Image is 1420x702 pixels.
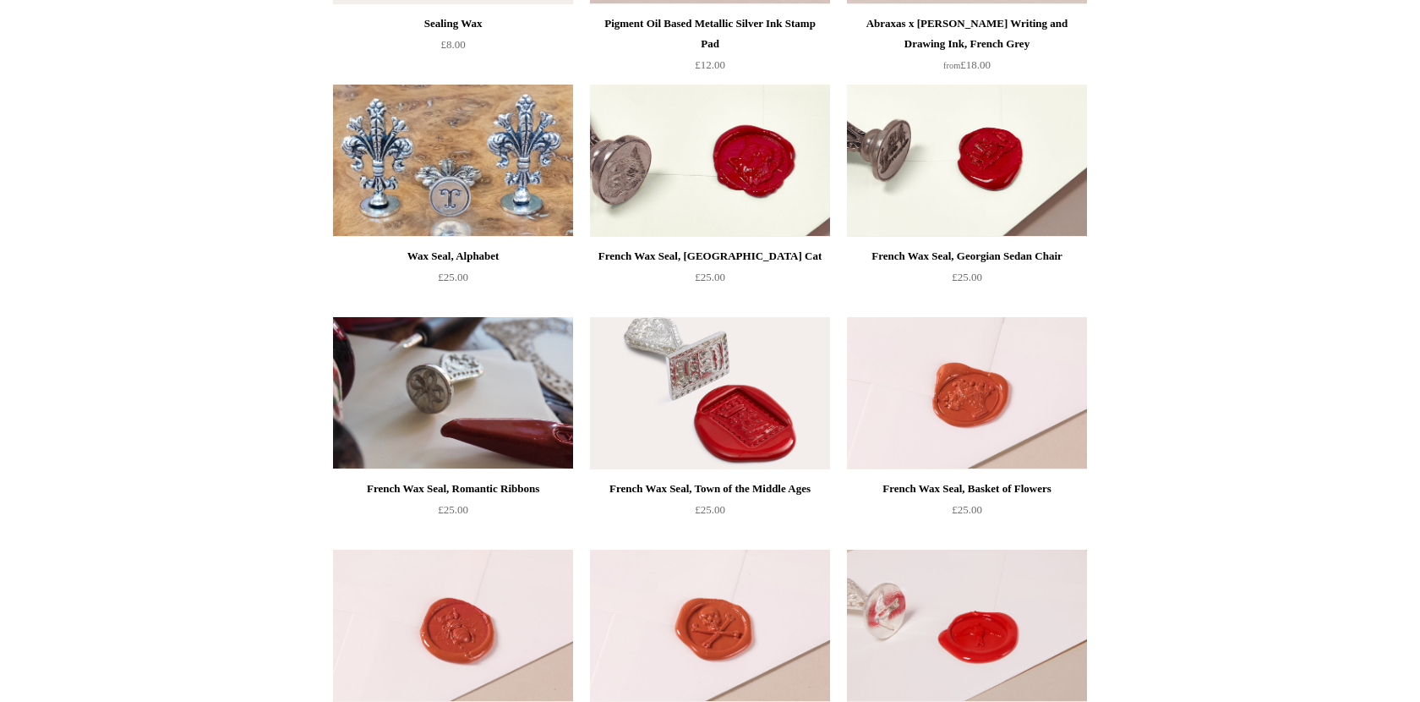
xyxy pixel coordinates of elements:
[847,550,1087,702] a: French Wax Seal, Swallow French Wax Seal, Swallow
[594,479,826,499] div: French Wax Seal, Town of the Middle Ages
[590,14,830,83] a: Pigment Oil Based Metallic Silver Ink Stamp Pad £12.00
[851,246,1083,266] div: French Wax Seal, Georgian Sedan Chair
[943,58,991,71] span: £18.00
[590,479,830,548] a: French Wax Seal, Town of the Middle Ages £25.00
[847,246,1087,315] a: French Wax Seal, Georgian Sedan Chair £25.00
[695,503,725,516] span: £25.00
[590,317,830,469] a: French Wax Seal, Town of the Middle Ages French Wax Seal, Town of the Middle Ages
[695,58,725,71] span: £12.00
[847,317,1087,469] img: French Wax Seal, Basket of Flowers
[847,14,1087,83] a: Abraxas x [PERSON_NAME] Writing and Drawing Ink, French Grey from£18.00
[333,85,573,237] a: Wax Seal, Alphabet Wax Seal, Alphabet
[590,550,830,702] img: French Wax Seal, Skull & Crossbones
[952,271,982,283] span: £25.00
[847,317,1087,469] a: French Wax Seal, Basket of Flowers French Wax Seal, Basket of Flowers
[337,246,569,266] div: Wax Seal, Alphabet
[847,85,1087,237] a: French Wax Seal, Georgian Sedan Chair French Wax Seal, Georgian Sedan Chair
[333,550,573,702] a: French Wax Seal, Honey Bee French Wax Seal, Honey Bee
[440,38,465,51] span: £8.00
[337,14,569,34] div: Sealing Wax
[590,246,830,315] a: French Wax Seal, [GEOGRAPHIC_DATA] Cat £25.00
[594,14,826,54] div: Pigment Oil Based Metallic Silver Ink Stamp Pad
[337,479,569,499] div: French Wax Seal, Romantic Ribbons
[438,503,468,516] span: £25.00
[333,85,573,237] img: Wax Seal, Alphabet
[333,317,573,469] img: French Wax Seal, Romantic Ribbons
[695,271,725,283] span: £25.00
[333,550,573,702] img: French Wax Seal, Honey Bee
[952,503,982,516] span: £25.00
[333,14,573,83] a: Sealing Wax £8.00
[333,246,573,315] a: Wax Seal, Alphabet £25.00
[333,479,573,548] a: French Wax Seal, Romantic Ribbons £25.00
[590,85,830,237] a: French Wax Seal, Cheshire Cat French Wax Seal, Cheshire Cat
[590,85,830,237] img: French Wax Seal, Cheshire Cat
[943,61,960,70] span: from
[851,14,1083,54] div: Abraxas x [PERSON_NAME] Writing and Drawing Ink, French Grey
[847,85,1087,237] img: French Wax Seal, Georgian Sedan Chair
[851,479,1083,499] div: French Wax Seal, Basket of Flowers
[847,479,1087,548] a: French Wax Seal, Basket of Flowers £25.00
[590,550,830,702] a: French Wax Seal, Skull & Crossbones French Wax Seal, Skull & Crossbones
[438,271,468,283] span: £25.00
[847,550,1087,702] img: French Wax Seal, Swallow
[333,317,573,469] a: French Wax Seal, Romantic Ribbons French Wax Seal, Romantic Ribbons
[594,246,826,266] div: French Wax Seal, [GEOGRAPHIC_DATA] Cat
[590,317,830,469] img: French Wax Seal, Town of the Middle Ages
